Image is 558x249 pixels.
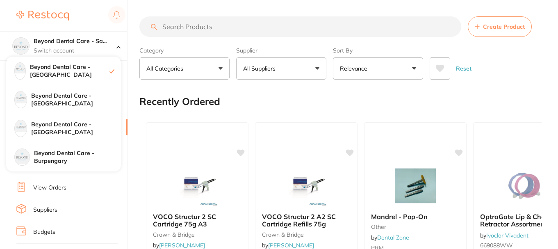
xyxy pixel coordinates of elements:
a: View Orders [33,184,66,192]
input: Search Products [139,16,461,37]
h4: Beyond Dental Care - [GEOGRAPHIC_DATA] [31,121,121,137]
small: crown & bridge [153,231,241,238]
img: Beyond Dental Care - Brighton [15,91,27,103]
p: All Categories [146,64,187,73]
a: Suppliers [33,206,57,214]
span: by [480,232,528,239]
b: Mandrel - Pop-On [371,213,460,220]
button: Create Product [468,16,532,37]
small: other [371,224,460,230]
span: by [153,242,205,249]
h4: Beyond Dental Care - Burpengary [34,149,121,165]
p: Switch account [34,47,116,55]
a: [PERSON_NAME] [159,242,205,249]
img: Beyond Dental Care - Hamilton [15,120,27,132]
p: All Suppliers [243,64,279,73]
b: VOCO Structur 2 SC Cartridge 75g A3 [153,213,241,228]
a: Ivoclar Vivadent [486,232,528,239]
span: by [262,242,314,249]
span: by [371,234,409,241]
img: VOCO Structur 2 A2 SC Cartridge Refills 75g [280,165,333,206]
button: All Categories [139,57,230,80]
h2: Recently Ordered [139,96,220,107]
label: Supplier [236,47,326,54]
button: All Suppliers [236,57,326,80]
h4: Beyond Dental Care - Sandstone Point [34,37,116,46]
img: OptraGate Lip & Cheek Retractor Assortment Small Blue & Pink / 40 [498,165,551,206]
button: Reset [453,57,474,80]
img: Beyond Dental Care - Sandstone Point [13,38,29,54]
img: Beyond Dental Care - Burpengary [15,149,30,164]
a: Restocq Logo [16,6,69,25]
p: Relevance [340,64,371,73]
img: Beyond Dental Care - Sandstone Point [15,63,25,73]
button: Relevance [333,57,423,80]
a: Budgets [33,228,55,236]
img: Mandrel - Pop-On [389,165,442,206]
h4: Beyond Dental Care - [GEOGRAPHIC_DATA] [31,92,121,108]
h4: Beyond Dental Care - [GEOGRAPHIC_DATA] [30,63,109,79]
label: Category [139,47,230,54]
b: VOCO Structur 2 A2 SC Cartridge Refills 75g [262,213,351,228]
span: Create Product [483,23,525,30]
label: Sort By [333,47,423,54]
small: crown & bridge [262,231,351,238]
img: Restocq Logo [16,11,69,21]
img: VOCO Structur 2 SC Cartridge 75g A3 [171,165,224,206]
a: Dental Zone [377,234,409,241]
a: [PERSON_NAME] [268,242,314,249]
